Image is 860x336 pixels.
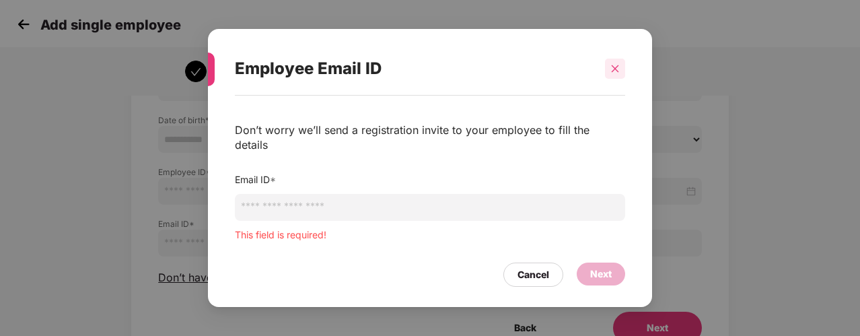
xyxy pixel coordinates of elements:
[235,42,593,95] div: Employee Email ID
[235,174,276,185] label: Email ID
[235,123,625,152] div: Don’t worry we’ll send a registration invite to your employee to fill the details
[517,267,549,282] div: Cancel
[590,267,612,281] div: Next
[610,64,620,73] span: close
[235,229,326,240] span: This field is required!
